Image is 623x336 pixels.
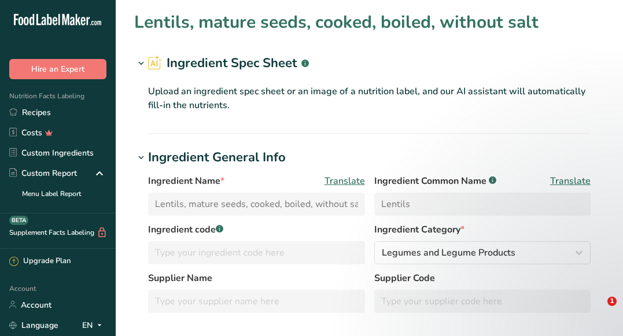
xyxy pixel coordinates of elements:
div: Upgrade Plan [9,256,71,267]
span: 1 [607,297,617,306]
label: Ingredient code [148,223,365,237]
p: Upload an ingredient spec sheet or an image of a nutrition label, and our AI assistant will autom... [148,84,591,112]
label: Supplier Code [374,271,591,285]
h1: Lentils, mature seeds, cooked, boiled, without salt [134,9,539,35]
h2: Ingredient Spec Sheet [148,54,309,73]
input: Type your supplier code here [374,290,591,313]
input: Type an alternate ingredient name if you have [374,193,591,216]
div: BETA [9,216,28,225]
div: Ingredient General Info [148,148,286,167]
button: Hire an Expert [9,59,106,79]
span: Ingredient Common Name [374,174,496,188]
input: Type your supplier name here [148,290,365,313]
div: EN [82,318,106,332]
button: Legumes and Legume Products [374,241,591,264]
iframe: Intercom live chat [584,297,611,324]
input: Type your ingredient code here [148,241,365,264]
span: Translate [550,174,591,188]
div: Custom Report [9,167,77,179]
span: Translate [325,174,365,188]
span: Legumes and Legume Products [382,246,515,260]
span: Ingredient Name [148,174,224,188]
a: Language [9,315,58,335]
label: Supplier Name [148,271,365,285]
input: Type your ingredient name here [148,193,365,216]
label: Ingredient Category [374,223,591,237]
